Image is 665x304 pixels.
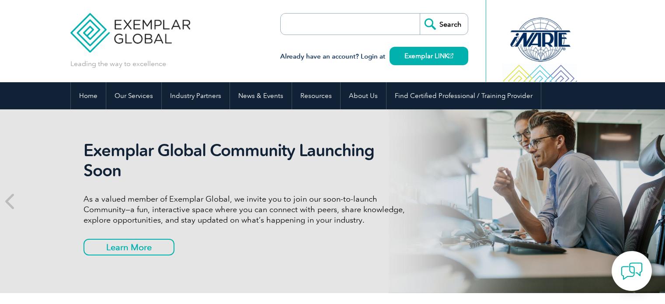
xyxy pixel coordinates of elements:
[162,82,230,109] a: Industry Partners
[70,59,166,69] p: Leading the way to excellence
[341,82,386,109] a: About Us
[292,82,340,109] a: Resources
[420,14,468,35] input: Search
[621,260,643,282] img: contact-chat.png
[230,82,292,109] a: News & Events
[84,239,174,255] a: Learn More
[386,82,541,109] a: Find Certified Professional / Training Provider
[449,53,453,58] img: open_square.png
[84,194,411,225] p: As a valued member of Exemplar Global, we invite you to join our soon-to-launch Community—a fun, ...
[84,140,411,181] h2: Exemplar Global Community Launching Soon
[106,82,161,109] a: Our Services
[390,47,468,65] a: Exemplar LINK
[71,82,106,109] a: Home
[280,51,468,62] h3: Already have an account? Login at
